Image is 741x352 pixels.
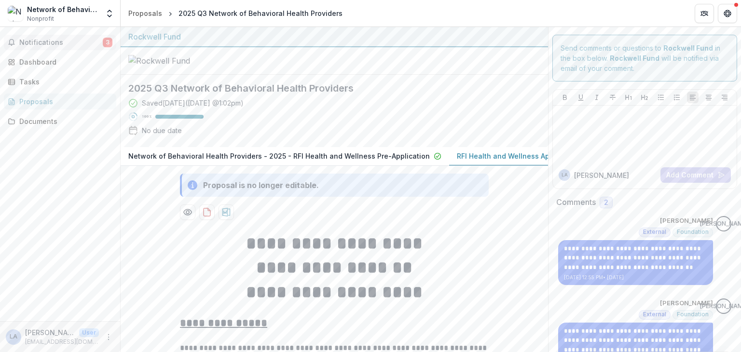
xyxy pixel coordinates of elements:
a: Tasks [4,74,116,90]
span: External [643,229,666,235]
span: 2 [604,199,608,207]
p: [DATE] 12:55 PM • [DATE] [564,274,707,281]
a: Proposals [4,94,116,109]
span: External [643,311,666,318]
button: Align Right [719,92,730,103]
p: [PERSON_NAME] [25,327,75,338]
div: Rockwell Fund [128,31,540,42]
div: 2025 Q3 Network of Behavioral Health Providers [178,8,343,18]
div: Network of Behavioral Health Providers [27,4,99,14]
button: download-proposal [219,204,234,220]
button: Notifications3 [4,35,116,50]
span: 3 [103,38,112,47]
span: Foundation [677,311,709,318]
p: Network of Behavioral Health Providers - 2025 - RFI Health and Wellness Pre-Application [128,151,430,161]
span: Foundation [677,229,709,235]
p: [EMAIL_ADDRESS][DOMAIN_NAME] [25,338,99,346]
a: Dashboard [4,54,116,70]
div: Saved [DATE] ( [DATE] @ 1:02pm ) [142,98,244,108]
div: Send comments or questions to in the box below. will be notified via email of your comment. [552,35,737,81]
a: Documents [4,113,116,129]
button: Ordered List [671,92,683,103]
a: Proposals [124,6,166,20]
img: Network of Behavioral Health Providers [8,6,23,21]
button: Partners [695,4,714,23]
div: Proposals [128,8,162,18]
button: Bold [559,92,571,103]
span: Notifications [19,39,103,47]
p: 100 % [142,113,151,120]
p: [PERSON_NAME] [574,170,629,180]
div: Dashboard [19,57,109,67]
button: Underline [575,92,587,103]
button: Add Comment [660,167,731,183]
button: Get Help [718,4,737,23]
button: Strike [607,92,618,103]
div: Proposal is no longer editable. [203,179,319,191]
div: Tasks [19,77,109,87]
button: Open entity switcher [103,4,116,23]
button: Italicize [591,92,603,103]
h2: Comments [556,198,596,207]
div: Lisa Albert [10,334,17,340]
button: Heading 2 [639,92,650,103]
strong: Rockwell Fund [610,54,659,62]
button: More [103,331,114,343]
nav: breadcrumb [124,6,346,20]
p: [PERSON_NAME] [660,216,713,226]
p: User [79,328,99,337]
p: [PERSON_NAME] [660,298,713,308]
div: Lisa Albert [562,173,568,177]
button: Preview 5de39b25-2417-4ad1-a8d6-cd8f93e3c9cb-1.pdf [180,204,195,220]
p: RFI Health and Wellness Application [457,151,579,161]
img: Rockwell Fund [128,55,225,67]
div: No due date [142,125,182,135]
button: Align Center [703,92,714,103]
span: Nonprofit [27,14,54,23]
button: Heading 1 [623,92,634,103]
strong: Rockwell Fund [663,44,713,52]
h2: 2025 Q3 Network of Behavioral Health Providers [128,82,525,94]
button: Align Left [687,92,699,103]
button: Bullet List [655,92,667,103]
div: Documents [19,116,109,126]
button: download-proposal [199,204,215,220]
div: Proposals [19,96,109,107]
